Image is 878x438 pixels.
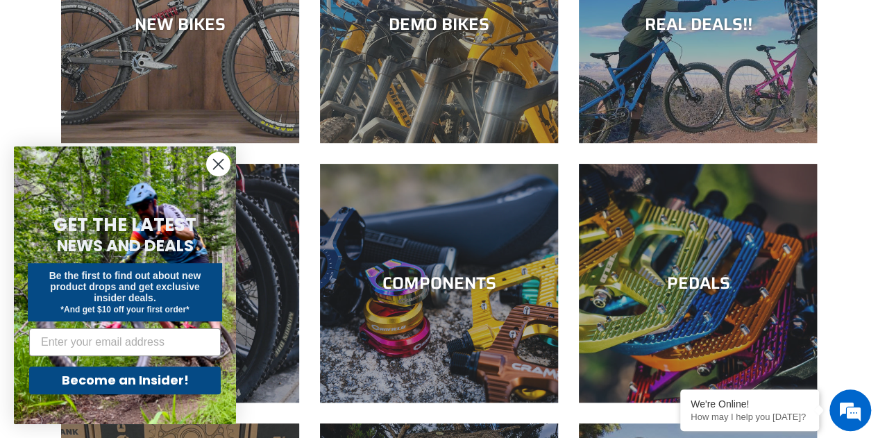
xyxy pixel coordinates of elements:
[579,164,817,402] a: PEDALS
[29,328,221,356] input: Enter your email address
[579,14,817,34] div: REAL DEALS!!
[53,212,196,237] span: GET THE LATEST
[60,305,189,314] span: *And get $10 off your first order*
[57,235,194,257] span: NEWS AND DEALS
[579,273,817,294] div: PEDALS
[29,367,221,394] button: Become an Insider!
[320,273,558,294] div: COMPONENTS
[320,164,558,402] a: COMPONENTS
[206,152,230,176] button: Close dialog
[691,398,809,410] div: We're Online!
[691,412,809,422] p: How may I help you today?
[61,14,299,34] div: NEW BIKES
[49,270,201,303] span: Be the first to find out about new product drops and get exclusive insider deals.
[320,14,558,34] div: DEMO BIKES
